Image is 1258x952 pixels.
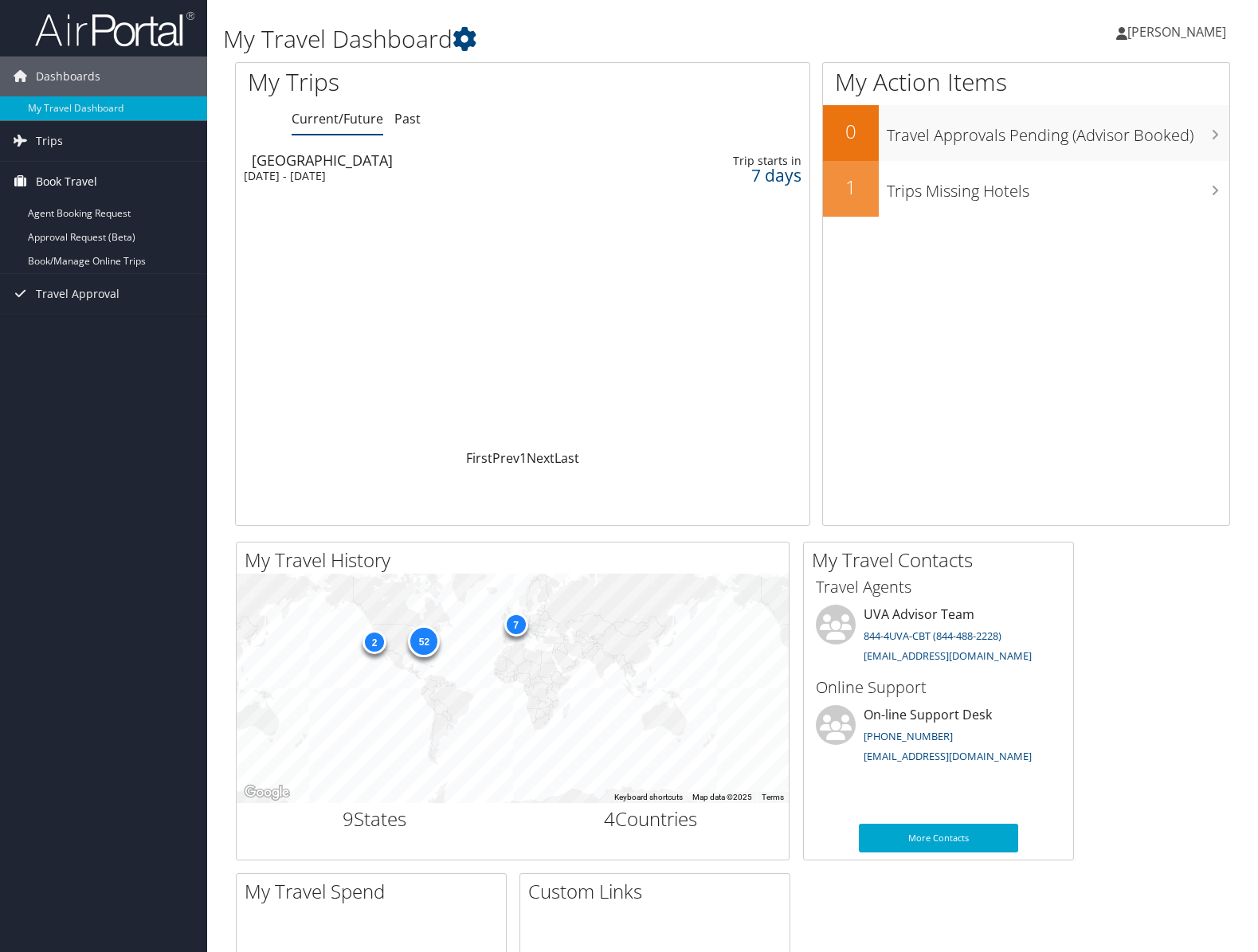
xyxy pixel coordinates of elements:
img: Google [241,782,293,803]
h2: States [249,805,501,833]
a: Terms (opens in new tab) [762,793,784,801]
a: Past [394,110,421,127]
span: 9 [343,805,354,832]
span: Map data ©2025 [692,793,752,801]
h3: Trips Missing Hotels [887,172,1229,202]
h3: Travel Agents [816,576,1061,598]
h2: 1 [823,174,879,201]
span: Book Travel [36,162,97,202]
span: Dashboards [36,57,100,96]
h2: Countries [525,805,778,833]
h3: Travel Approvals Pending (Advisor Booked) [887,116,1229,147]
a: Last [555,449,579,467]
button: Keyboard shortcuts [614,792,683,803]
a: First [466,449,492,467]
div: 7 days [678,168,802,182]
h2: 0 [823,118,879,145]
a: Next [527,449,555,467]
a: Current/Future [292,110,383,127]
h2: Custom Links [528,878,790,905]
a: 1Trips Missing Hotels [823,161,1229,217]
a: [EMAIL_ADDRESS][DOMAIN_NAME] [864,648,1032,663]
li: UVA Advisor Team [808,605,1069,670]
h1: My Trips [248,65,558,99]
a: [EMAIL_ADDRESS][DOMAIN_NAME] [864,749,1032,763]
img: airportal-logo.png [35,10,194,48]
span: 4 [604,805,615,832]
div: [GEOGRAPHIC_DATA] [252,153,616,167]
a: [PHONE_NUMBER] [864,729,953,743]
div: Trip starts in [678,154,802,168]
div: [DATE] - [DATE] [244,169,608,183]
div: 2 [362,630,386,654]
li: On-line Support Desk [808,705,1069,770]
div: 52 [408,625,440,657]
h3: Online Support [816,676,1061,699]
h1: My Action Items [823,65,1229,99]
a: 0Travel Approvals Pending (Advisor Booked) [823,105,1229,161]
a: 1 [519,449,527,467]
a: Open this area in Google Maps (opens a new window) [241,782,293,803]
h1: My Travel Dashboard [223,22,903,56]
h2: My Travel History [245,547,789,574]
span: Travel Approval [36,274,120,314]
a: More Contacts [859,824,1018,852]
h2: My Travel Contacts [812,547,1073,574]
h2: My Travel Spend [245,878,506,905]
a: [PERSON_NAME] [1116,8,1242,56]
a: Prev [492,449,519,467]
div: 7 [504,613,527,637]
span: [PERSON_NAME] [1127,23,1226,41]
a: 844-4UVA-CBT (844-488-2228) [864,629,1001,643]
span: Trips [36,121,63,161]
